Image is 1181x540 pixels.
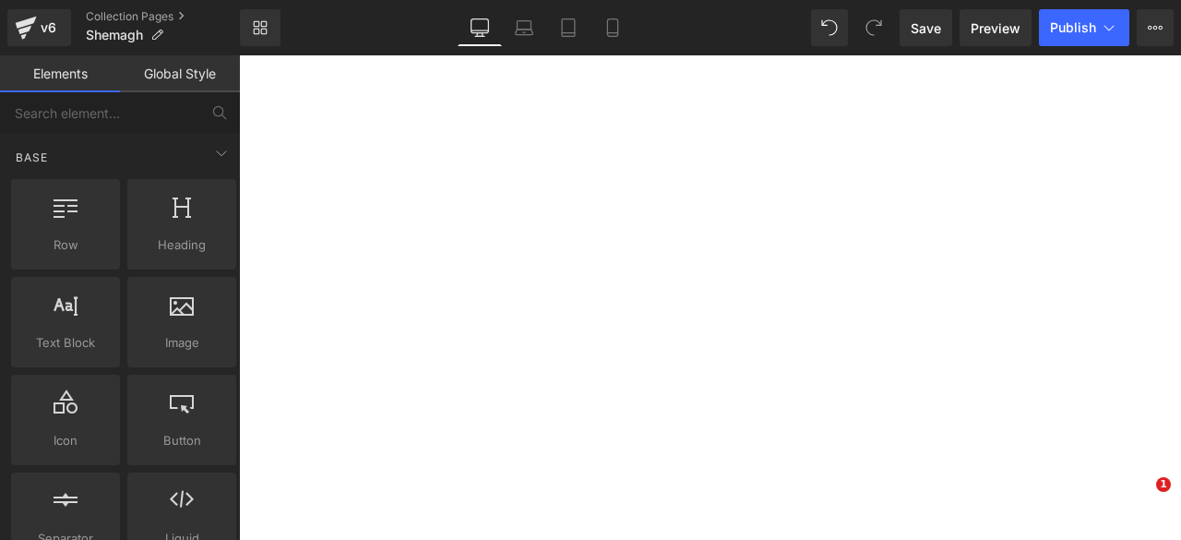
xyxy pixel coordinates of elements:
[971,18,1020,38] span: Preview
[17,333,114,353] span: Text Block
[1039,9,1129,46] button: Publish
[960,9,1032,46] a: Preview
[86,9,240,24] a: Collection Pages
[1137,9,1174,46] button: More
[133,235,231,255] span: Heading
[37,16,60,40] div: v6
[17,235,114,255] span: Row
[240,9,280,46] a: New Library
[546,9,590,46] a: Tablet
[1156,477,1171,492] span: 1
[590,9,635,46] a: Mobile
[14,149,50,166] span: Base
[855,9,892,46] button: Redo
[1050,20,1096,35] span: Publish
[911,18,941,38] span: Save
[502,9,546,46] a: Laptop
[86,28,143,42] span: Shemagh
[811,9,848,46] button: Undo
[133,333,231,353] span: Image
[133,431,231,450] span: Button
[120,55,240,92] a: Global Style
[458,9,502,46] a: Desktop
[1118,477,1163,522] iframe: Intercom live chat
[7,9,71,46] a: v6
[17,431,114,450] span: Icon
